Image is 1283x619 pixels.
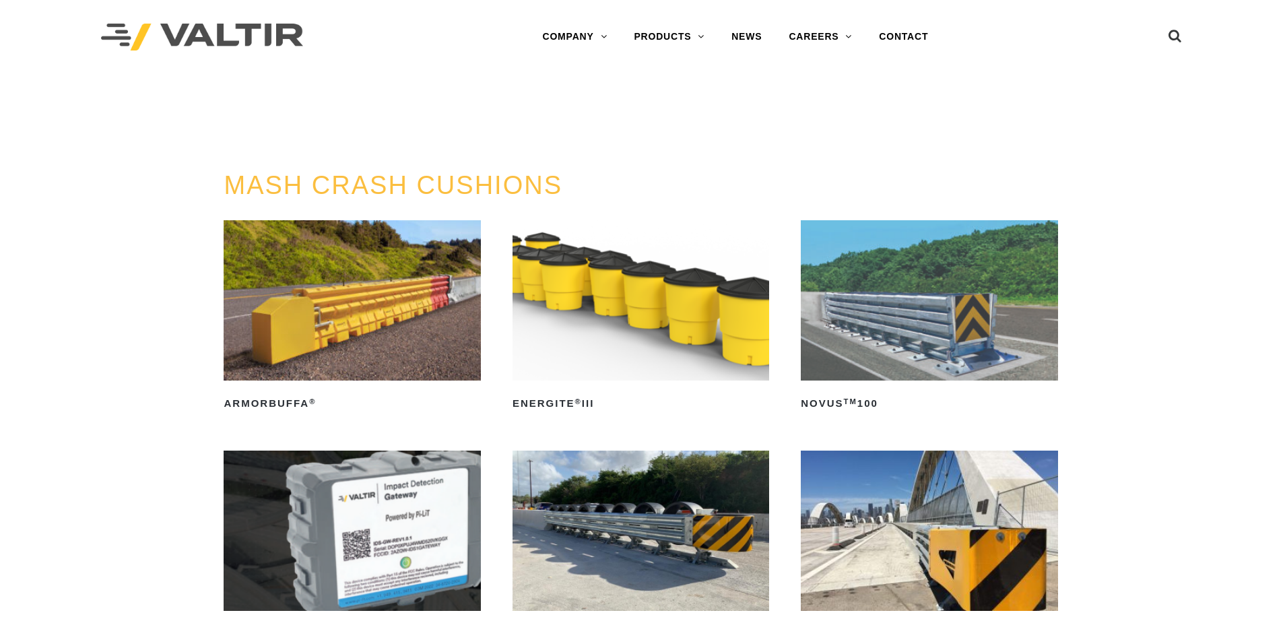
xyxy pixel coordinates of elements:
img: Valtir [101,24,303,51]
h2: NOVUS 100 [801,393,1057,414]
a: ENERGITE®III [513,220,769,414]
sup: ® [309,397,316,405]
a: CAREERS [775,24,865,51]
a: CONTACT [865,24,942,51]
a: COMPANY [529,24,620,51]
a: MASH CRASH CUSHIONS [224,171,562,199]
h2: ArmorBuffa [224,393,480,414]
a: ArmorBuffa® [224,220,480,414]
h2: ENERGITE III [513,393,769,414]
sup: TM [844,397,857,405]
a: PRODUCTS [620,24,718,51]
a: NOVUSTM100 [801,220,1057,414]
sup: ® [575,397,582,405]
a: NEWS [718,24,775,51]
